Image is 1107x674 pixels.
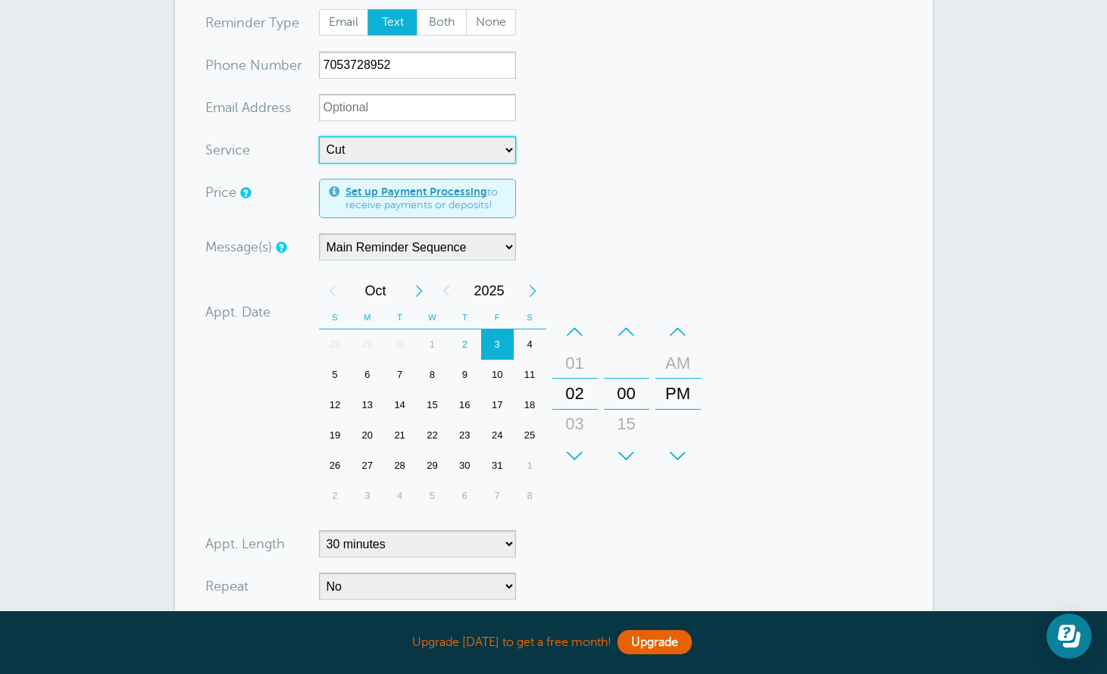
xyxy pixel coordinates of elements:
[416,390,449,420] div: 15
[405,276,433,306] div: Next Month
[320,10,368,36] span: Email
[351,451,383,481] div: 27
[552,317,598,471] div: Hours
[519,276,546,306] div: Next Year
[417,9,467,36] label: Both
[449,360,481,390] div: Thursday, October 9
[416,360,449,390] div: Wednesday, October 8
[383,481,416,511] div: 4
[230,58,269,72] span: ne Nu
[205,101,232,114] span: Ema
[514,329,546,360] div: 4
[383,481,416,511] div: Tuesday, November 4
[514,360,546,390] div: Saturday, October 11
[367,9,417,36] label: Text
[416,420,449,451] div: Wednesday, October 22
[660,348,696,379] div: AM
[319,390,352,420] div: 12
[608,439,645,470] div: 30
[351,329,383,360] div: Monday, September 29
[514,360,546,390] div: 11
[416,451,449,481] div: 29
[351,451,383,481] div: Monday, October 27
[383,420,416,451] div: Tuesday, October 21
[205,186,236,199] label: Price
[319,360,352,390] div: 5
[449,329,481,360] div: 2
[449,481,481,511] div: 6
[383,360,416,390] div: Tuesday, October 7
[351,360,383,390] div: 6
[417,10,466,36] span: Both
[481,481,514,511] div: 7
[604,317,649,471] div: Minutes
[449,360,481,390] div: 9
[205,51,319,79] div: mber
[319,451,352,481] div: Sunday, October 26
[557,379,593,409] div: 02
[557,348,593,379] div: 01
[449,451,481,481] div: 30
[416,481,449,511] div: Wednesday, November 5
[346,186,506,212] span: to receive payments or deposits!
[319,360,352,390] div: Sunday, October 5
[346,186,487,198] a: Set up Payment Processing
[1046,613,1092,659] iframe: Resource center
[368,10,417,36] span: Text
[481,420,514,451] div: 24
[660,379,696,409] div: PM
[416,360,449,390] div: 8
[319,94,516,121] input: Optional
[205,240,272,254] label: Message(s)
[319,9,369,36] label: Email
[205,58,230,72] span: Pho
[319,451,352,481] div: 26
[383,390,416,420] div: Tuesday, October 14
[383,360,416,390] div: 7
[449,451,481,481] div: Thursday, October 30
[383,420,416,451] div: 21
[351,420,383,451] div: Monday, October 20
[481,329,514,360] div: 3
[449,390,481,420] div: 16
[416,329,449,360] div: 1
[481,451,514,481] div: 31
[319,276,346,306] div: Previous Month
[205,579,249,593] label: Repeat
[449,329,481,360] div: Today, Thursday, October 2
[383,329,416,360] div: 30
[514,420,546,451] div: Saturday, October 25
[608,379,645,409] div: 00
[383,306,416,329] th: T
[351,306,383,329] th: M
[351,481,383,511] div: Monday, November 3
[433,276,460,306] div: Previous Year
[466,9,516,36] label: None
[481,329,514,360] div: Friday, October 3
[416,481,449,511] div: 5
[319,420,352,451] div: Sunday, October 19
[557,439,593,470] div: 04
[449,420,481,451] div: 23
[319,329,352,360] div: Sunday, September 28
[514,306,546,329] th: S
[481,390,514,420] div: 17
[416,451,449,481] div: Wednesday, October 29
[481,420,514,451] div: Friday, October 24
[205,537,285,551] label: Appt. Length
[351,390,383,420] div: Monday, October 13
[416,306,449,329] th: W
[481,451,514,481] div: Friday, October 31
[481,481,514,511] div: Friday, November 7
[351,420,383,451] div: 20
[205,94,319,121] div: ress
[351,390,383,420] div: 13
[481,360,514,390] div: Friday, October 10
[319,390,352,420] div: Sunday, October 12
[514,481,546,511] div: 8
[383,390,416,420] div: 14
[514,329,546,360] div: Saturday, October 4
[383,451,416,481] div: Tuesday, October 28
[319,481,352,511] div: 2
[449,306,481,329] th: T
